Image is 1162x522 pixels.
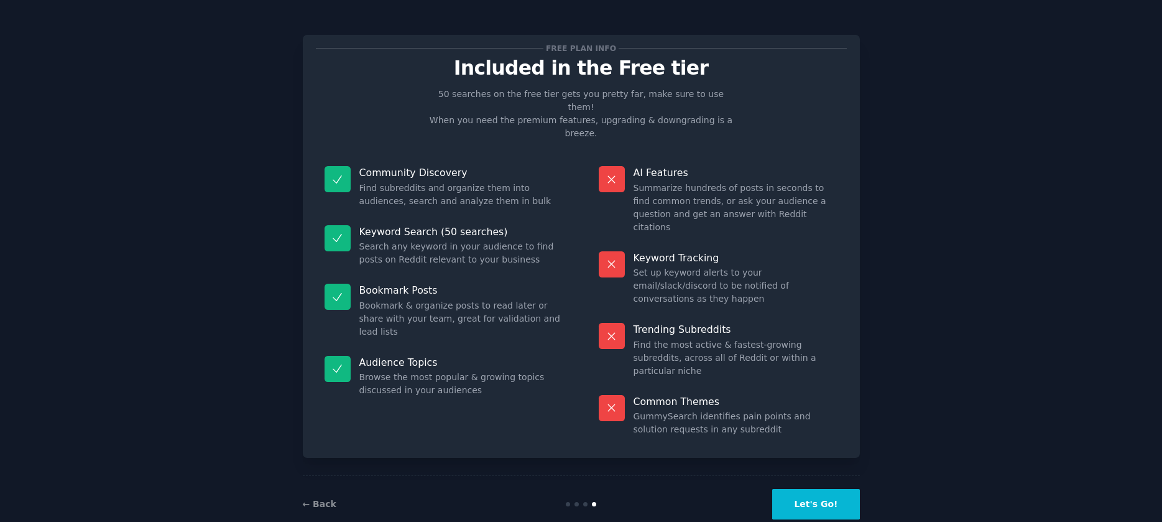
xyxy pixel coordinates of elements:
[359,299,564,338] dd: Bookmark & organize posts to read later or share with your team, great for validation and lead lists
[634,266,838,305] dd: Set up keyword alerts to your email/slack/discord to be notified of conversations as they happen
[634,182,838,234] dd: Summarize hundreds of posts in seconds to find common trends, or ask your audience a question and...
[543,42,618,55] span: Free plan info
[303,499,336,509] a: ← Back
[772,489,859,520] button: Let's Go!
[359,166,564,179] p: Community Discovery
[634,323,838,336] p: Trending Subreddits
[359,371,564,397] dd: Browse the most popular & growing topics discussed in your audiences
[316,57,847,79] p: Included in the Free tier
[634,395,838,408] p: Common Themes
[634,166,838,179] p: AI Features
[634,251,838,264] p: Keyword Tracking
[359,284,564,297] p: Bookmark Posts
[359,182,564,208] dd: Find subreddits and organize them into audiences, search and analyze them in bulk
[359,356,564,369] p: Audience Topics
[634,410,838,436] dd: GummySearch identifies pain points and solution requests in any subreddit
[359,240,564,266] dd: Search any keyword in your audience to find posts on Reddit relevant to your business
[359,225,564,238] p: Keyword Search (50 searches)
[425,88,738,140] p: 50 searches on the free tier gets you pretty far, make sure to use them! When you need the premiu...
[634,338,838,378] dd: Find the most active & fastest-growing subreddits, across all of Reddit or within a particular niche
